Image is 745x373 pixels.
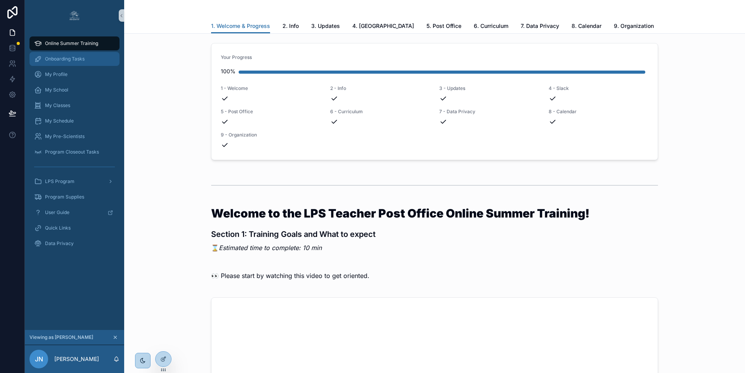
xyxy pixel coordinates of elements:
a: 1. Welcome & Progress [211,19,270,34]
span: My School [45,87,68,93]
a: 5. Post Office [426,19,461,35]
a: Onboarding Tasks [29,52,120,66]
a: My Pre-Scientists [29,130,120,143]
span: 9 - Organization [221,132,321,138]
span: 5 - Post Office [221,109,321,115]
a: 4. [GEOGRAPHIC_DATA] [352,19,414,35]
span: 7. Data Privacy [521,22,559,30]
p: ⌛ [211,243,658,252]
h3: Section 1: Training Goals and What to expect [211,228,658,240]
span: JN [35,354,43,364]
span: Your Progress [221,54,648,60]
span: 3 - Updates [439,85,539,92]
a: My Profile [29,67,120,81]
a: 2. Info [282,19,299,35]
em: Estimated time to complete: 10 min [219,244,322,252]
img: App logo [68,9,81,22]
span: LPS Program [45,178,74,185]
a: User Guide [29,205,120,219]
span: My Profile [45,71,68,78]
span: My Schedule [45,118,74,124]
div: 100% [221,64,236,79]
span: Viewing as [PERSON_NAME] [29,334,93,340]
a: 3. Updates [311,19,340,35]
a: My Schedule [29,114,120,128]
span: 1 - Welcome [221,85,321,92]
span: 2. Info [282,22,299,30]
a: Data Privacy [29,237,120,250]
span: Online Summer Training [45,40,98,47]
a: Program Supplies [29,190,120,204]
span: 8. Calendar [572,22,601,30]
span: 9. Organization [614,22,654,30]
a: My School [29,83,120,97]
span: User Guide [45,209,69,216]
p: [PERSON_NAME] [54,355,99,363]
span: 4. [GEOGRAPHIC_DATA] [352,22,414,30]
a: 8. Calendar [572,19,601,35]
span: 4 - Slack [549,85,649,92]
span: 5. Post Office [426,22,461,30]
span: My Classes [45,102,70,109]
span: Quick Links [45,225,71,231]
span: Program Closeout Tasks [45,149,99,155]
span: My Pre-Scientists [45,133,85,140]
a: Program Closeout Tasks [29,145,120,159]
span: 2 - Info [330,85,430,92]
a: 6. Curriculum [474,19,508,35]
p: 👀 Please start by watching this video to get oriented. [211,271,658,280]
span: 6. Curriculum [474,22,508,30]
div: scrollable content [25,31,124,261]
span: 1. Welcome & Progress [211,22,270,30]
a: LPS Program [29,174,120,188]
span: 6 - Curriculum [330,109,430,115]
h1: Welcome to the LPS Teacher Post Office Online Summer Training! [211,207,658,219]
a: Quick Links [29,221,120,235]
a: 7. Data Privacy [521,19,559,35]
span: Data Privacy [45,240,74,247]
a: 9. Organization [614,19,654,35]
span: 8 - Calendar [549,109,649,115]
span: 3. Updates [311,22,340,30]
a: Online Summer Training [29,36,120,50]
span: Program Supplies [45,194,84,200]
span: 7 - Data Privacy [439,109,539,115]
span: Onboarding Tasks [45,56,85,62]
a: My Classes [29,98,120,112]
